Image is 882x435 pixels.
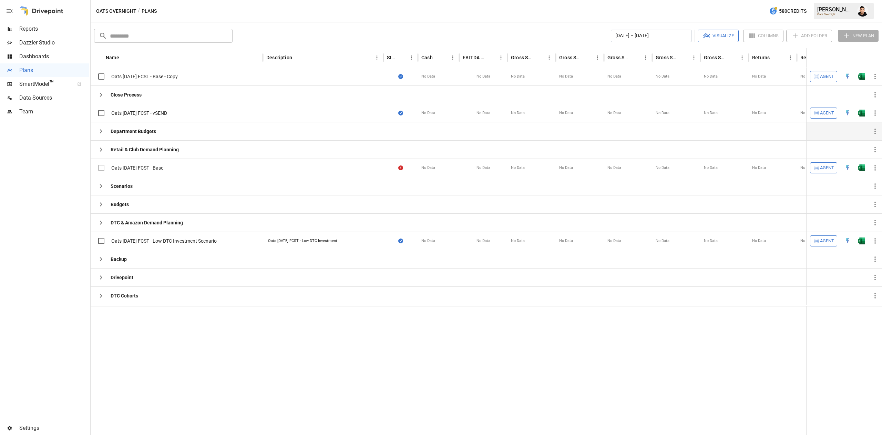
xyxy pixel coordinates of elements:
button: [DATE] – [DATE] [611,30,692,42]
button: Francisco Sanchez [853,1,872,21]
div: Open in Quick Edit [844,110,851,117]
span: No Data [511,238,525,244]
div: Oats Overnight [817,13,853,16]
div: Open in Excel [858,110,865,117]
span: No Data [476,238,490,244]
button: Agent [810,108,837,119]
button: New Plan [838,30,879,42]
span: No Data [800,165,814,171]
button: Oats Overnight [96,7,136,16]
button: Description column menu [372,53,382,62]
div: Backup [111,256,127,263]
span: No Data [704,110,718,116]
span: No Data [607,165,621,171]
div: Oats [DATE] FCST - Base [111,164,163,171]
span: Dashboards [19,52,89,61]
span: No Data [511,74,525,79]
div: Sync complete [398,237,403,244]
span: No Data [511,165,525,171]
div: [PERSON_NAME] [817,6,853,13]
div: Returns: DTC Online [800,55,823,60]
div: Drivepoint [111,274,133,281]
img: quick-edit-flash.b8aec18c.svg [844,110,851,117]
img: quick-edit-flash.b8aec18c.svg [844,237,851,244]
span: Agent [820,109,834,117]
span: No Data [800,110,814,116]
button: Gross Sales column menu [544,53,554,62]
button: Status column menu [407,53,416,62]
span: 580 Credits [779,7,807,16]
div: EBITDA Margin [463,55,486,60]
span: Data Sources [19,94,89,102]
span: No Data [607,238,621,244]
span: No Data [421,110,435,116]
span: Dazzler Studio [19,39,89,47]
div: Open in Quick Edit [844,164,851,171]
button: Sort [486,53,496,62]
div: / [138,7,140,16]
span: Plans [19,66,89,74]
button: Agent [810,162,837,173]
span: No Data [607,110,621,116]
div: Scenarios [111,183,133,190]
button: Sort [433,53,443,62]
button: Visualize [698,30,739,42]
button: Agent [810,235,837,246]
span: No Data [752,238,766,244]
button: Columns [743,30,783,42]
div: Gross Sales: DTC Online [559,55,582,60]
button: Returns column menu [786,53,795,62]
span: Agent [820,73,834,81]
button: Gross Sales: Marketplace column menu [641,53,650,62]
img: Francisco Sanchez [857,6,868,17]
button: Sort [293,53,302,62]
div: Close Process [111,91,142,98]
span: No Data [752,74,766,79]
button: Sort [583,53,593,62]
button: Sort [679,53,689,62]
div: DTC Cohorts [111,292,138,299]
button: Cash column menu [448,53,458,62]
div: Gross Sales [511,55,534,60]
div: Open in Excel [858,164,865,171]
span: SmartModel [19,80,70,88]
span: No Data [421,74,435,79]
span: No Data [704,238,718,244]
div: DTC & Amazon Demand Planning [111,219,183,226]
div: Oats [DATE] FCST - Low DTC Investment [268,238,337,244]
div: Department Budgets [111,128,156,135]
div: Oats [DATE] FCST - Low DTC Investment Scenario [111,237,217,244]
div: Retail & Club Demand Planning [111,146,179,153]
span: No Data [559,238,573,244]
span: No Data [421,165,435,171]
button: Sort [535,53,544,62]
span: Reports [19,25,89,33]
button: EBITDA Margin column menu [496,53,506,62]
img: excel-icon.76473adf.svg [858,73,865,80]
span: No Data [559,74,573,79]
div: Open in Excel [858,237,865,244]
span: No Data [656,165,669,171]
span: No Data [476,110,490,116]
div: Oats [DATE] FCST - Base - Copy [111,73,178,80]
span: No Data [559,110,573,116]
span: No Data [511,110,525,116]
button: Gross Sales: DTC Online column menu [593,53,602,62]
span: No Data [656,110,669,116]
span: No Data [421,238,435,244]
button: Sort [728,53,737,62]
div: Status [387,55,396,60]
div: Sync complete [398,110,403,117]
img: excel-icon.76473adf.svg [858,110,865,117]
button: Sort [770,53,780,62]
span: No Data [559,165,573,171]
span: No Data [656,238,669,244]
span: No Data [704,74,718,79]
button: Add Folder [786,30,832,42]
span: Team [19,108,89,116]
span: No Data [800,238,814,244]
div: Returns [752,55,770,60]
div: Description [266,55,292,60]
div: Gross Sales: Retail [704,55,727,60]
